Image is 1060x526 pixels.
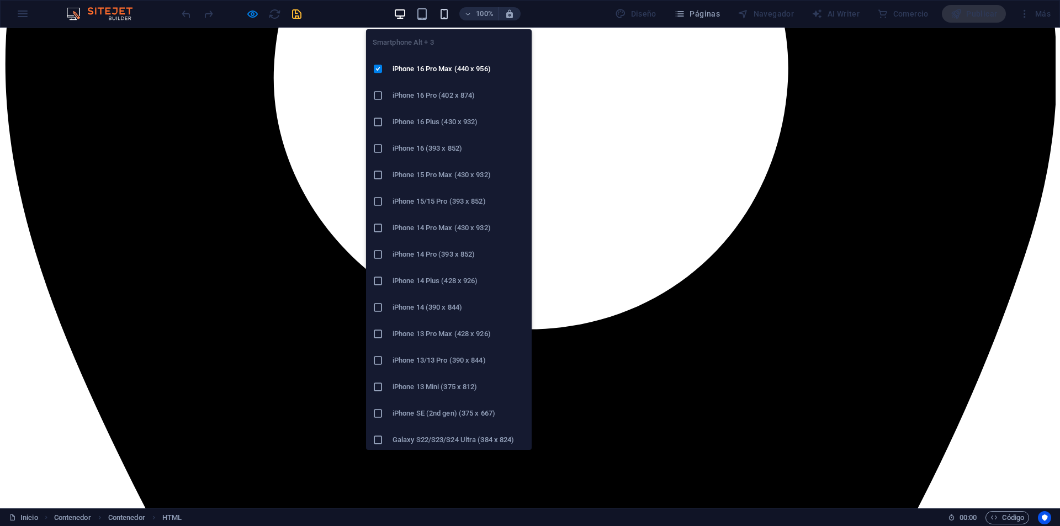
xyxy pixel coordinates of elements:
span: : [967,513,969,522]
h6: iPhone 15/15 Pro (393 x 852) [393,195,525,208]
h6: iPhone SE (2nd gen) (375 x 667) [393,407,525,420]
h6: iPhone 15 Pro Max (430 x 932) [393,168,525,182]
h6: iPhone 14 Pro (393 x 852) [393,248,525,261]
button: 100% [459,7,499,20]
h6: Galaxy S22/S23/S24 Ultra (384 x 824) [393,433,525,447]
h6: iPhone 16 Pro Max (440 x 956) [393,62,525,76]
button: Usercentrics [1038,511,1051,524]
div: Diseño (Ctrl+Alt+Y) [611,5,661,23]
h6: iPhone 16 Pro (402 x 874) [393,89,525,102]
h6: iPhone 14 Plus (428 x 926) [393,274,525,288]
i: Al redimensionar, ajustar el nivel de zoom automáticamente para ajustarse al dispositivo elegido. [505,9,515,19]
nav: breadcrumb [54,511,182,524]
h6: iPhone 13/13 Pro (390 x 844) [393,354,525,367]
span: Haz clic para seleccionar y doble clic para editar [54,511,91,524]
h6: iPhone 16 Plus (430 x 932) [393,115,525,129]
button: Páginas [670,5,724,23]
span: Haz clic para seleccionar y doble clic para editar [162,511,182,524]
h6: iPhone 16 (393 x 852) [393,142,525,155]
img: Editor Logo [63,7,146,20]
a: Haz clic para cancelar la selección y doble clic para abrir páginas [9,511,38,524]
span: Código [990,511,1024,524]
button: Código [985,511,1029,524]
span: Páginas [674,8,720,19]
h6: 100% [476,7,494,20]
h6: iPhone 14 (390 x 844) [393,301,525,314]
span: Haz clic para seleccionar y doble clic para editar [108,511,145,524]
h6: iPhone 13 Mini (375 x 812) [393,380,525,394]
h6: iPhone 14 Pro Max (430 x 932) [393,221,525,235]
h6: Tiempo de la sesión [948,511,977,524]
span: 00 00 [960,511,977,524]
h6: iPhone 13 Pro Max (428 x 926) [393,327,525,341]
